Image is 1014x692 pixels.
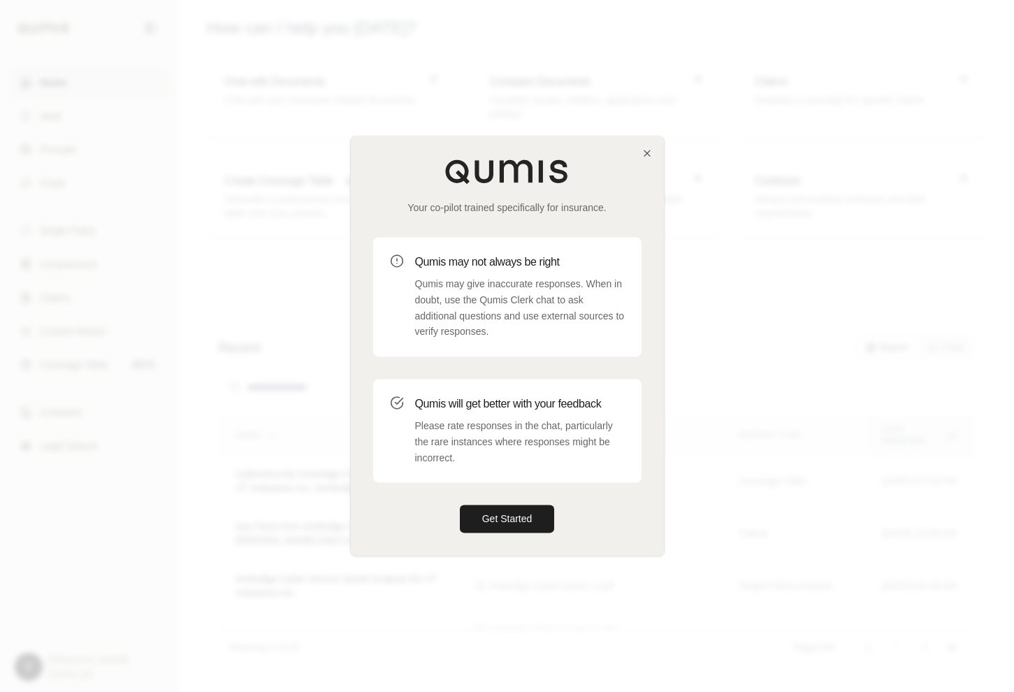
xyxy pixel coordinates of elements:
[460,505,555,533] button: Get Started
[415,418,625,466] p: Please rate responses in the chat, particularly the rare instances where responses might be incor...
[444,159,570,184] img: Qumis Logo
[373,201,642,215] p: Your co-pilot trained specifically for insurance.
[415,254,625,271] h3: Qumis may not always be right
[415,276,625,340] p: Qumis may give inaccurate responses. When in doubt, use the Qumis Clerk chat to ask additional qu...
[415,396,625,412] h3: Qumis will get better with your feedback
